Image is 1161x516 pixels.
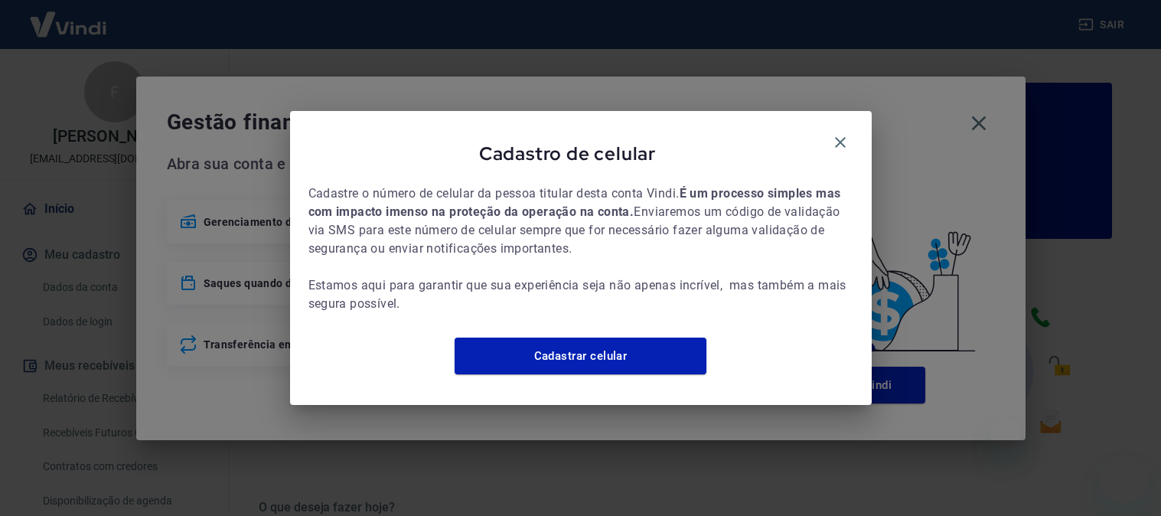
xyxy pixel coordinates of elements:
span: Cadastre o número de celular da pessoa titular desta conta Vindi. Enviaremos um código de validaç... [308,185,853,313]
a: Cadastrar celular [455,338,706,374]
b: É um processo simples mas com impacto imenso na proteção da operação na conta. [308,186,844,219]
iframe: Botão para abrir a janela de mensagens [1100,455,1149,504]
iframe: Fechar mensagem [990,418,1021,449]
span: Cadastro de celular [308,142,827,165]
